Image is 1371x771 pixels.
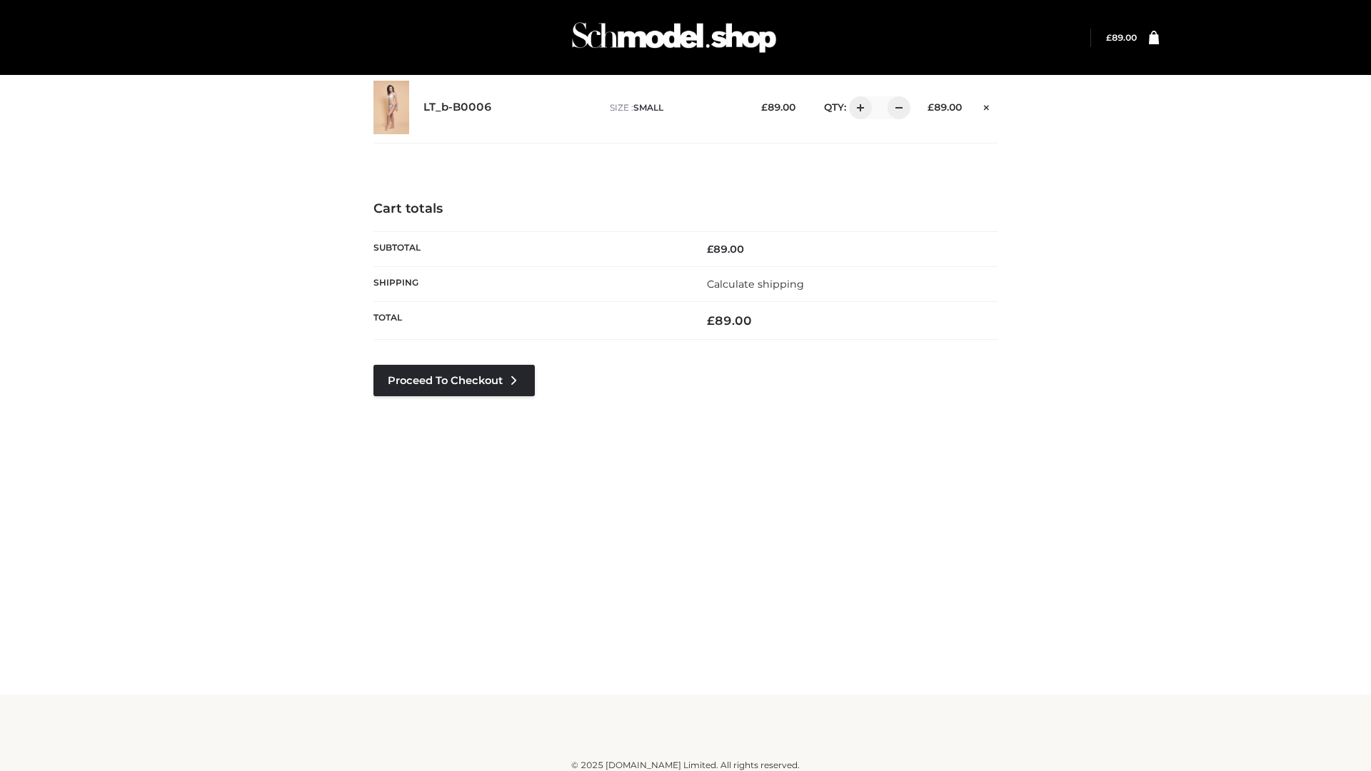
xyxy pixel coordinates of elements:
th: Total [373,302,685,340]
a: Calculate shipping [707,278,804,291]
span: £ [928,101,934,113]
div: QTY: [810,96,905,119]
th: Shipping [373,266,685,301]
th: Subtotal [373,231,685,266]
span: £ [707,243,713,256]
span: £ [761,101,768,113]
bdi: 89.00 [761,101,795,113]
bdi: 89.00 [928,101,962,113]
span: £ [1106,32,1112,43]
p: size : [610,101,739,114]
bdi: 89.00 [707,313,752,328]
bdi: 89.00 [1106,32,1137,43]
span: £ [707,313,715,328]
span: SMALL [633,102,663,113]
img: Schmodel Admin 964 [567,9,781,66]
a: LT_b-B0006 [423,101,492,114]
a: Remove this item [976,96,998,115]
bdi: 89.00 [707,243,744,256]
a: Proceed to Checkout [373,365,535,396]
a: £89.00 [1106,32,1137,43]
h4: Cart totals [373,201,998,217]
